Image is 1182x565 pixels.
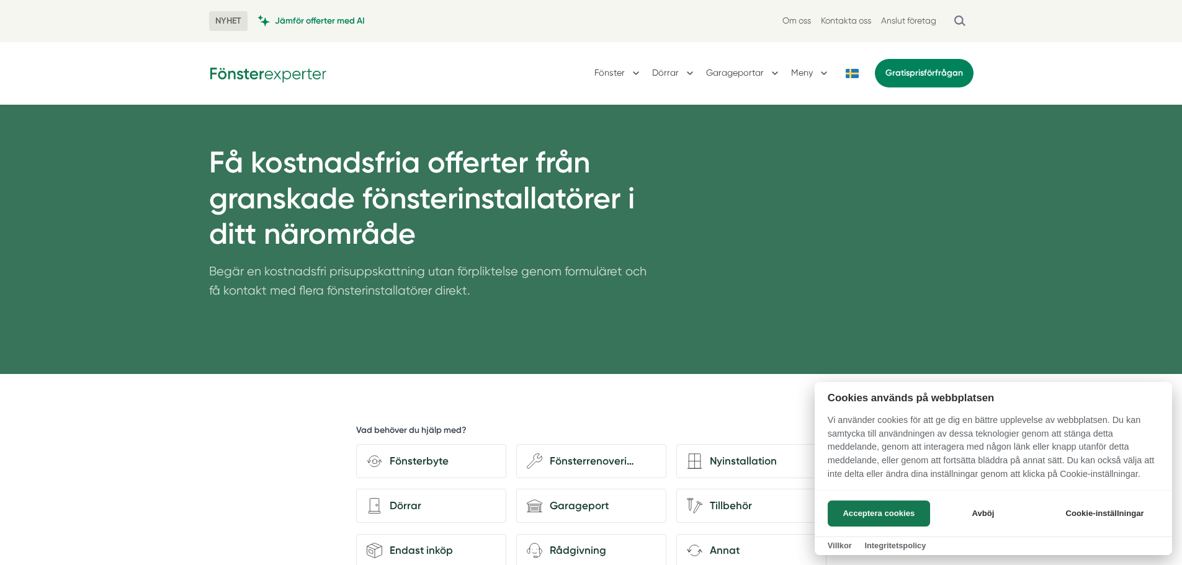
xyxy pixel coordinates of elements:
[828,500,930,527] button: Acceptera cookies
[815,392,1172,404] h2: Cookies används på webbplatsen
[815,414,1172,489] p: Vi använder cookies för att ge dig en bättre upplevelse av webbplatsen. Du kan samtycka till anvä...
[864,541,926,550] a: Integritetspolicy
[1050,500,1159,527] button: Cookie-inställningar
[934,500,1032,527] button: Avböj
[828,541,852,550] a: Villkor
